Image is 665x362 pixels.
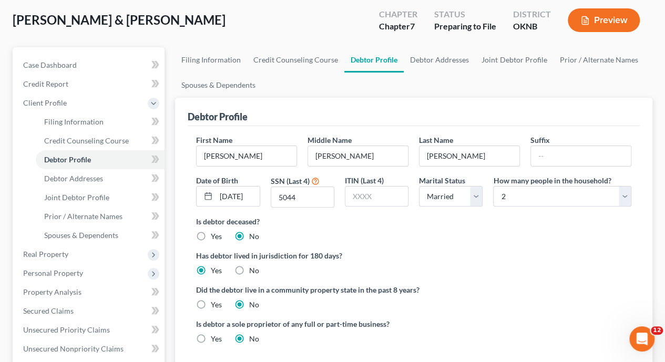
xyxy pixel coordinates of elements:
[15,302,165,320] a: Secured Claims
[23,98,67,107] span: Client Profile
[419,175,465,186] label: Marital Status
[434,8,496,20] div: Status
[211,265,222,276] label: Yes
[530,135,550,146] label: Suffix
[379,8,417,20] div: Chapter
[271,175,310,187] label: SSN (Last 4)
[568,8,640,32] button: Preview
[513,8,551,20] div: District
[196,250,631,261] label: Has debtor lived in jurisdiction for 180 days?
[211,299,222,310] label: Yes
[36,131,165,150] a: Credit Counseling Course
[13,12,226,27] span: [PERSON_NAME] & [PERSON_NAME]
[493,175,611,186] label: How many people in the household?
[175,47,247,73] a: Filing Information
[249,231,259,242] label: No
[196,216,631,227] label: Is debtor deceased?
[308,135,352,146] label: Middle Name
[15,320,165,339] a: Unsecured Priority Claims
[434,20,496,33] div: Preparing to File
[271,187,334,207] input: XXXX
[23,60,77,69] span: Case Dashboard
[36,207,165,226] a: Prior / Alternate Names
[345,187,408,206] input: XXXX
[44,193,109,202] span: Joint Debtor Profile
[23,79,68,88] span: Credit Report
[404,47,475,73] a: Debtor Addresses
[15,75,165,94] a: Credit Report
[175,73,262,98] a: Spouses & Dependents
[15,56,165,75] a: Case Dashboard
[249,299,259,310] label: No
[196,135,232,146] label: First Name
[36,188,165,207] a: Joint Debtor Profile
[216,187,259,206] input: MM/DD/YYYY
[197,146,296,166] input: --
[23,306,74,315] span: Secured Claims
[249,334,259,344] label: No
[23,287,81,296] span: Property Analysis
[36,169,165,188] a: Debtor Addresses
[196,284,631,295] label: Did the debtor live in a community property state in the past 8 years?
[211,334,222,344] label: Yes
[188,110,248,123] div: Debtor Profile
[651,326,663,335] span: 12
[419,135,453,146] label: Last Name
[553,47,644,73] a: Prior / Alternate Names
[44,117,104,126] span: Filing Information
[23,344,124,353] span: Unsecured Nonpriority Claims
[196,318,408,329] label: Is debtor a sole proprietor of any full or part-time business?
[44,212,122,221] span: Prior / Alternate Names
[410,21,415,31] span: 7
[23,325,110,334] span: Unsecured Priority Claims
[36,112,165,131] a: Filing Information
[15,283,165,302] a: Property Analysis
[247,47,344,73] a: Credit Counseling Course
[531,146,631,166] input: --
[196,175,238,186] label: Date of Birth
[513,20,551,33] div: OKNB
[308,146,408,166] input: M.I
[23,250,68,258] span: Real Property
[44,174,103,183] span: Debtor Addresses
[379,20,417,33] div: Chapter
[44,155,91,164] span: Debtor Profile
[344,47,404,73] a: Debtor Profile
[44,231,118,240] span: Spouses & Dependents
[249,265,259,276] label: No
[23,268,83,277] span: Personal Property
[36,150,165,169] a: Debtor Profile
[44,136,129,145] span: Credit Counseling Course
[15,339,165,358] a: Unsecured Nonpriority Claims
[420,146,519,166] input: --
[36,226,165,245] a: Spouses & Dependents
[475,47,553,73] a: Joint Debtor Profile
[629,326,654,351] iframe: Intercom live chat
[345,175,384,186] label: ITIN (Last 4)
[211,231,222,242] label: Yes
